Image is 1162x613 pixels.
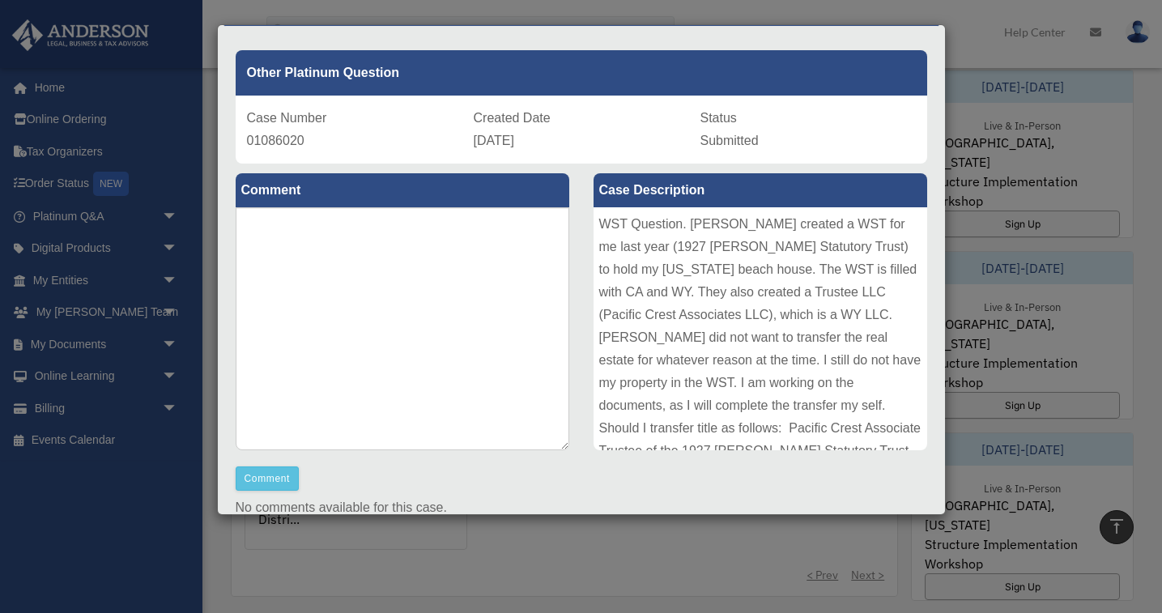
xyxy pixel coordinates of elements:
[474,111,551,125] span: Created Date
[700,111,737,125] span: Status
[247,134,304,147] span: 01086020
[594,207,927,450] div: WST Question. [PERSON_NAME] created a WST for me last year (1927 [PERSON_NAME] Statutory Trust) t...
[236,50,927,96] div: Other Platinum Question
[236,466,300,491] button: Comment
[247,111,327,125] span: Case Number
[474,134,514,147] span: [DATE]
[594,173,927,207] label: Case Description
[236,496,927,519] p: No comments available for this case.
[236,173,569,207] label: Comment
[700,134,759,147] span: Submitted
